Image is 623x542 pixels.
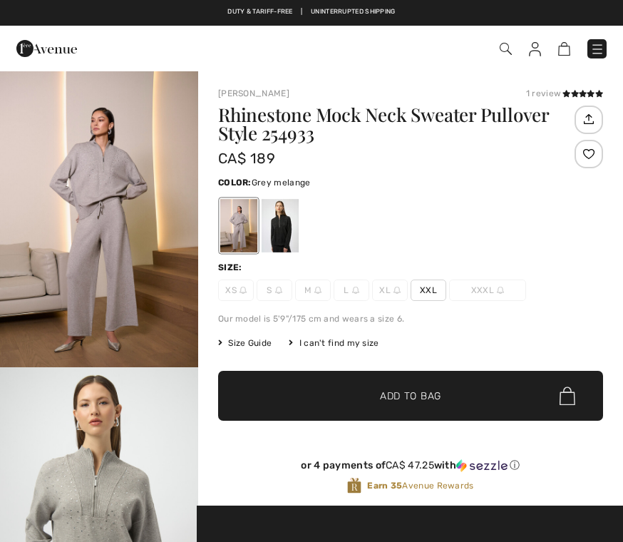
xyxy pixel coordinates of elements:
img: ring-m.svg [352,287,359,294]
span: Size Guide [218,337,272,349]
div: Grey melange [220,199,257,252]
span: L [334,280,369,301]
div: I can't find my size [289,337,379,349]
span: CA$ 47.25 [386,459,434,471]
img: Shopping Bag [558,42,570,56]
div: or 4 payments of with [218,459,603,472]
img: Share [577,107,600,131]
span: Color: [218,178,252,188]
img: 1ère Avenue [16,34,77,63]
img: ring-m.svg [275,287,282,294]
img: Bag.svg [560,387,575,405]
button: Add to Bag [218,371,603,421]
div: Black [262,199,299,252]
span: XS [218,280,254,301]
img: Sezzle [456,459,508,472]
span: CA$ 189 [218,150,275,167]
span: Grey melange [252,178,311,188]
span: XL [372,280,408,301]
span: Avenue Rewards [367,479,473,492]
img: Search [500,43,512,55]
h1: Rhinestone Mock Neck Sweater Pullover Style 254933 [218,106,571,143]
span: XXL [411,280,446,301]
img: Avenue Rewards [347,477,361,494]
div: or 4 payments ofCA$ 47.25withSezzle Click to learn more about Sezzle [218,459,603,477]
span: Add to Bag [380,389,441,404]
div: 1 review [526,87,603,100]
span: M [295,280,331,301]
img: ring-m.svg [393,287,401,294]
img: ring-m.svg [240,287,247,294]
div: Size: [218,261,245,274]
img: My Info [529,42,541,56]
div: Our model is 5'9"/175 cm and wears a size 6. [218,312,603,325]
a: 1ère Avenue [16,41,77,54]
img: ring-m.svg [314,287,321,294]
a: [PERSON_NAME] [218,88,289,98]
img: ring-m.svg [497,287,504,294]
span: S [257,280,292,301]
img: Menu [590,42,604,56]
strong: Earn 35 [367,481,402,491]
span: XXXL [449,280,526,301]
